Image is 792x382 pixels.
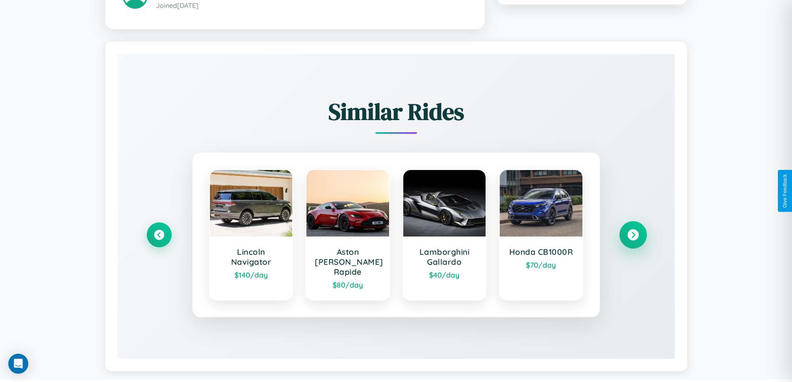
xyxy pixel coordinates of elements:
div: $ 80 /day [315,280,381,289]
h3: Lincoln Navigator [218,247,284,267]
a: Lincoln Navigator$140/day [209,169,294,301]
div: Open Intercom Messenger [8,354,28,374]
div: $ 70 /day [508,260,574,269]
a: Aston [PERSON_NAME] Rapide$80/day [306,169,390,301]
h3: Aston [PERSON_NAME] Rapide [315,247,381,277]
div: Give Feedback [782,174,788,208]
h3: Lamborghini Gallardo [412,247,478,267]
div: $ 140 /day [218,270,284,279]
div: $ 40 /day [412,270,478,279]
a: Lamborghini Gallardo$40/day [402,169,487,301]
h2: Similar Rides [147,96,646,128]
a: Honda CB1000R$70/day [499,169,583,301]
h3: Honda CB1000R [508,247,574,257]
